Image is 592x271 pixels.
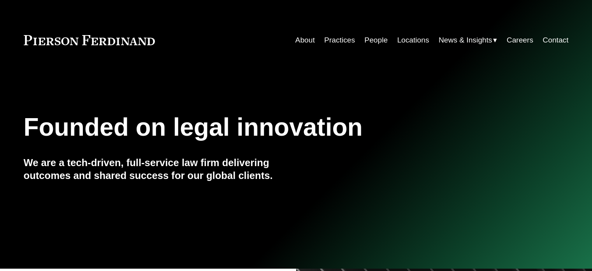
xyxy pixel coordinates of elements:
[543,33,568,48] a: Contact
[324,33,355,48] a: Practices
[364,33,388,48] a: People
[397,33,429,48] a: Locations
[24,113,478,142] h1: Founded on legal innovation
[439,34,492,47] span: News & Insights
[439,33,497,48] a: folder dropdown
[507,33,533,48] a: Careers
[24,156,296,182] h4: We are a tech-driven, full-service law firm delivering outcomes and shared success for our global...
[295,33,315,48] a: About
